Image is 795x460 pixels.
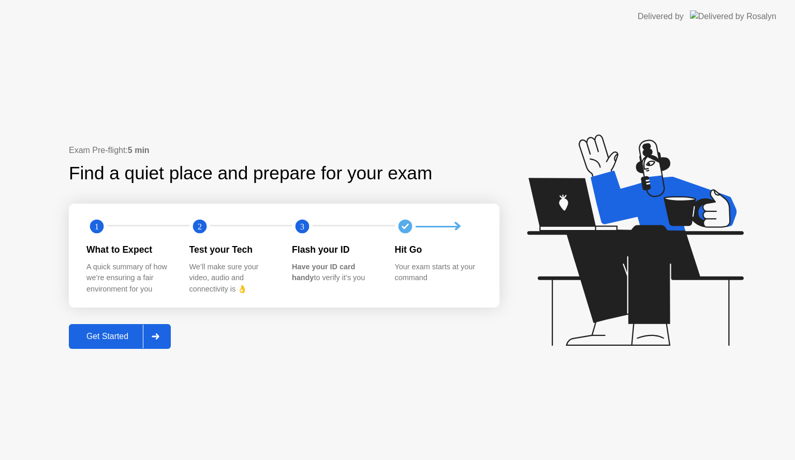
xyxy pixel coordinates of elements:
div: What to Expect [86,243,173,256]
div: Your exam starts at your command [395,262,481,284]
img: Delivered by Rosalyn [690,10,776,22]
b: 5 min [128,146,150,155]
button: Get Started [69,324,171,349]
div: Test your Tech [189,243,276,256]
div: Flash your ID [292,243,378,256]
div: Find a quiet place and prepare for your exam [69,160,434,187]
text: 2 [197,222,201,232]
text: 3 [300,222,304,232]
div: We’ll make sure your video, audio and connectivity is 👌 [189,262,276,295]
div: A quick summary of how we’re ensuring a fair environment for you [86,262,173,295]
text: 1 [95,222,99,232]
div: Hit Go [395,243,481,256]
div: Delivered by [638,10,684,23]
div: Get Started [72,332,143,341]
div: Exam Pre-flight: [69,144,499,157]
b: Have your ID card handy [292,263,355,282]
div: to verify it’s you [292,262,378,284]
